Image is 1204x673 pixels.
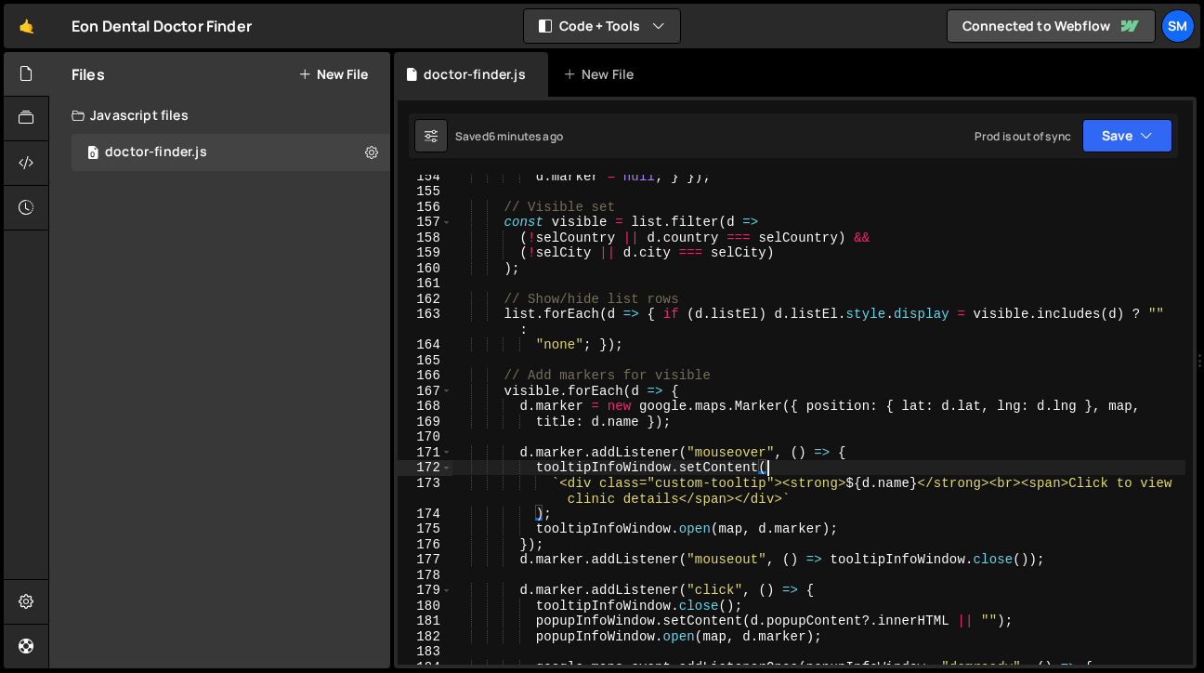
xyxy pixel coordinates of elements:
span: 0 [87,147,98,162]
div: 160 [398,261,452,277]
div: 161 [398,276,452,292]
button: Code + Tools [524,9,680,43]
div: 174 [398,507,452,522]
div: 180 [398,599,452,614]
div: doctor-finder.js [105,144,207,161]
div: 162 [398,292,452,308]
div: 16556/44997.js [72,134,390,171]
a: Connected to Webflow [947,9,1156,43]
a: Sm [1161,9,1195,43]
div: 169 [398,415,452,430]
div: 181 [398,614,452,629]
div: 167 [398,384,452,400]
div: 165 [398,353,452,369]
div: 182 [398,629,452,645]
div: 178 [398,568,452,584]
div: 6 minutes ago [489,128,563,144]
div: 171 [398,445,452,461]
div: 177 [398,552,452,568]
div: New File [563,65,641,84]
div: 154 [398,169,452,185]
div: 158 [398,231,452,246]
div: Eon Dental Doctor Finder [72,15,252,37]
div: 168 [398,399,452,415]
div: 172 [398,460,452,476]
button: Save [1082,119,1172,152]
div: 166 [398,368,452,384]
div: 155 [398,184,452,200]
div: Javascript files [49,97,390,134]
div: 164 [398,337,452,353]
h2: Files [72,64,105,85]
div: 163 [398,307,452,337]
div: 157 [398,215,452,231]
div: 173 [398,476,452,507]
button: New File [298,67,368,82]
div: Prod is out of sync [975,128,1071,144]
div: doctor-finder.js [424,65,526,84]
div: 159 [398,245,452,261]
div: Saved [455,128,563,144]
div: 179 [398,583,452,599]
div: 176 [398,537,452,553]
div: 170 [398,429,452,445]
div: 183 [398,644,452,660]
div: 156 [398,200,452,216]
div: 175 [398,521,452,537]
a: 🤙 [4,4,49,48]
